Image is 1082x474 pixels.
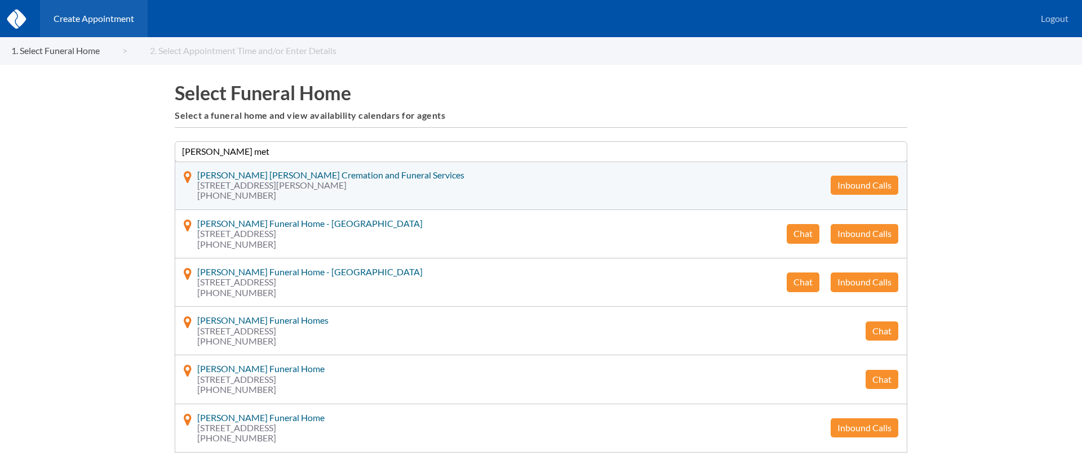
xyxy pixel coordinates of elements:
span: [PHONE_NUMBER] [197,288,423,298]
button: Inbound Calls [831,272,898,292]
button: Chat [866,321,898,341]
span: [PHONE_NUMBER] [197,433,325,443]
span: [STREET_ADDRESS][PERSON_NAME] [197,180,464,190]
button: Inbound Calls [831,418,898,437]
button: Chat [866,370,898,389]
span: [PERSON_NAME] Funeral Home - [GEOGRAPHIC_DATA] [197,218,423,229]
span: [PERSON_NAME] Funeral Homes [197,315,329,325]
span: [PERSON_NAME] Funeral Home [197,363,325,374]
span: [STREET_ADDRESS] [197,277,423,287]
span: [PHONE_NUMBER] [197,336,329,346]
span: [PERSON_NAME] [PERSON_NAME] Cremation and Funeral Services [197,169,464,180]
h1: Select Funeral Home [175,82,907,104]
span: [STREET_ADDRESS] [197,374,325,384]
span: [STREET_ADDRESS] [197,423,325,433]
span: [PHONE_NUMBER] [197,190,464,200]
input: Search for a funeral home... [175,141,907,162]
button: Chat [787,224,819,243]
span: [PHONE_NUMBER] [197,384,325,395]
a: 1. Select Funeral Home [11,46,127,56]
span: [PHONE_NUMBER] [197,239,423,249]
h6: Select a funeral home and view availability calendars for agents [175,110,907,120]
button: Inbound Calls [831,176,898,195]
span: [PERSON_NAME] Funeral Home [197,412,325,423]
span: [STREET_ADDRESS] [197,326,329,336]
button: Chat [787,272,819,292]
span: [STREET_ADDRESS] [197,229,423,239]
span: [PERSON_NAME] Funeral Home - [GEOGRAPHIC_DATA] [197,266,423,277]
button: Inbound Calls [831,224,898,243]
